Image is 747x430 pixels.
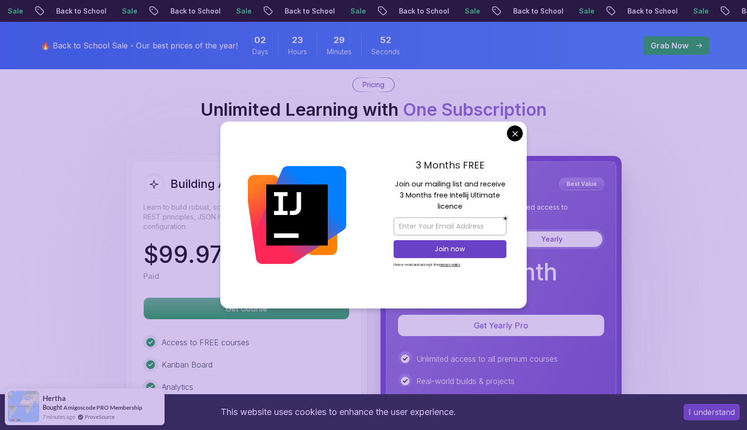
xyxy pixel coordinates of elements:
[200,100,547,119] h2: Unlimited Learning with
[222,6,253,16] p: Sale
[43,394,66,402] span: Hertha
[143,270,159,282] p: Paid
[143,243,308,266] p: $ 99.97 / Month
[651,40,688,51] p: Grab Now
[451,6,482,16] p: Sale
[416,353,558,365] p: Unlimited access to all premium courses
[8,391,39,422] img: provesource social proof notification image
[288,47,307,57] span: Hours
[398,321,604,330] a: Get Yearly Pro
[63,404,142,411] a: Amigoscode PRO Membership
[41,40,238,51] p: 🔥 Back to School Sale - Our best prices of the year!
[43,413,75,421] span: 7 minutes ago
[254,33,266,47] span: 2 Days
[162,359,213,370] p: Kanban Board
[613,6,679,16] p: Back to School
[416,375,515,387] p: Real-world builds & projects
[43,403,62,411] span: Bought
[108,6,139,16] p: Sale
[143,304,350,313] a: Get Course
[162,337,249,348] p: Access to FREE courses
[143,297,350,320] button: Get Course
[371,47,400,57] span: Seconds
[85,413,115,421] a: ProveSource
[385,6,451,16] p: Back to School
[679,6,710,16] p: Sale
[271,6,336,16] p: Back to School
[7,401,669,423] div: This website uses cookies to enhance the user experience.
[684,404,740,420] button: Accept cookies
[156,6,222,16] p: Back to School
[380,33,391,47] span: 52 Seconds
[292,33,303,47] span: 23 Hours
[398,315,604,336] button: Get Yearly Pro
[499,6,565,16] p: Back to School
[403,99,547,120] span: One Subscription
[336,6,367,16] p: Sale
[252,47,268,57] span: Days
[363,80,384,90] p: Pricing
[170,176,338,192] h2: Building APIs with Spring Boot
[502,231,602,247] button: Yearly
[162,381,193,393] p: Analytics
[334,33,345,47] span: 29 Minutes
[143,202,350,231] p: Learn to build robust, scalable APIs with Spring Boot, mastering REST principles, JSON handling, ...
[565,6,596,16] p: Sale
[144,298,349,319] p: Get Course
[42,6,108,16] p: Back to School
[561,179,603,189] p: Best Value
[327,47,351,57] span: Minutes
